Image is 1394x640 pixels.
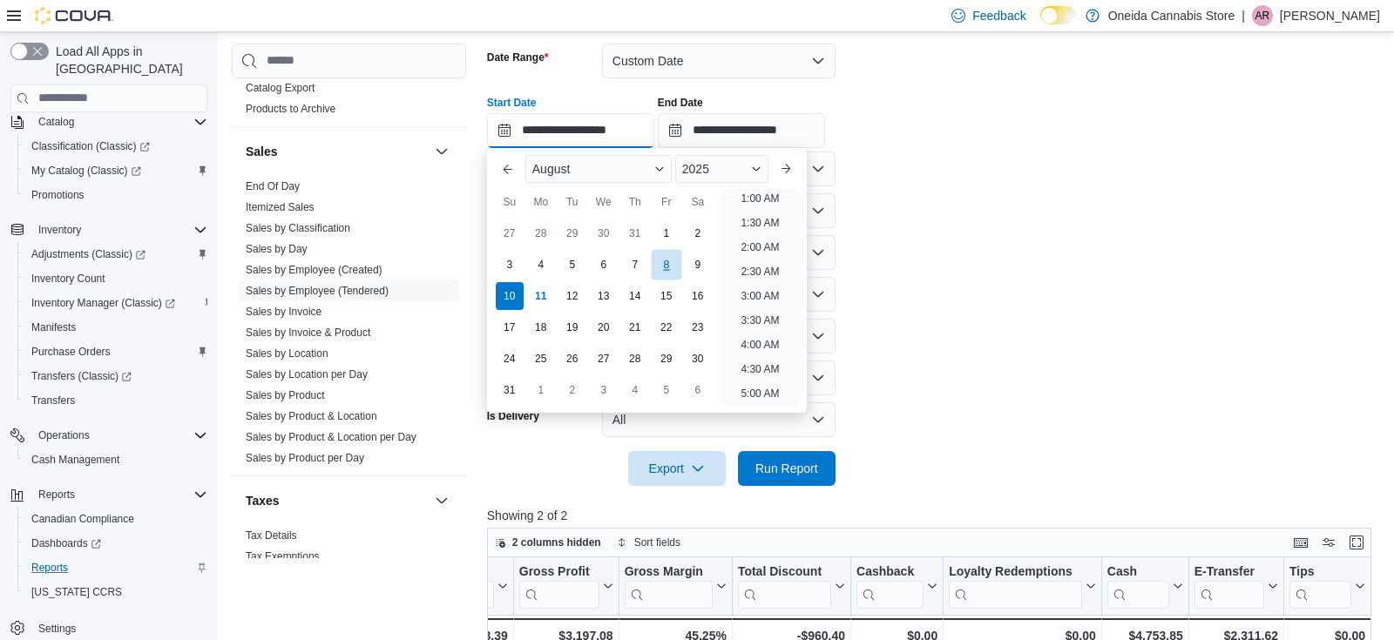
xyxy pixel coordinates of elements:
[31,425,207,446] span: Operations
[425,563,493,580] div: Total Cost
[621,376,649,404] div: day-4
[31,320,76,334] span: Manifests
[246,347,328,360] a: Sales by Location
[31,111,81,132] button: Catalog
[621,282,649,310] div: day-14
[24,582,207,603] span: Washington CCRS
[38,428,90,442] span: Operations
[621,188,649,216] div: Th
[24,293,182,313] a: Inventory Manager (Classic)
[38,115,74,129] span: Catalog
[31,139,150,153] span: Classification (Classic)
[246,242,308,256] span: Sales by Day
[35,7,113,24] img: Cova
[624,563,726,608] button: Gross Margin
[621,219,649,247] div: day-31
[734,310,786,331] li: 3:30 AM
[684,282,712,310] div: day-16
[17,291,214,315] a: Inventory Manager (Classic)
[246,243,308,255] a: Sales by Day
[590,188,618,216] div: We
[431,490,452,511] button: Taxes
[811,246,825,259] button: Open list of options
[3,423,214,448] button: Operations
[31,219,207,240] span: Inventory
[246,82,315,94] a: Catalog Export
[31,247,145,261] span: Adjustments (Classic)
[17,242,214,266] a: Adjustments (Classic)
[17,315,214,340] button: Manifests
[17,448,214,472] button: Cash Management
[24,185,207,205] span: Promotions
[684,376,712,404] div: day-6
[684,188,712,216] div: Sa
[628,451,726,486] button: Export
[590,219,618,247] div: day-30
[24,509,207,529] span: Canadian Compliance
[246,222,350,234] a: Sales by Classification
[734,334,786,355] li: 4:00 AM
[658,113,825,148] input: Press the down key to open a popover containing a calendar.
[232,77,466,126] div: Products
[17,580,214,604] button: [US_STATE] CCRS
[24,244,207,265] span: Adjustments (Classic)
[496,313,524,341] div: day-17
[246,143,428,160] button: Sales
[527,345,555,373] div: day-25
[31,219,88,240] button: Inventory
[590,376,618,404] div: day-3
[3,615,214,640] button: Settings
[246,388,325,402] span: Sales by Product
[24,160,148,181] a: My Catalog (Classic)
[496,376,524,404] div: day-31
[684,345,712,373] div: day-30
[246,102,335,116] span: Products to Archive
[24,185,91,205] a: Promotions
[734,188,786,209] li: 1:00 AM
[24,293,207,313] span: Inventory Manager (Classic)
[17,183,214,207] button: Promotions
[17,388,214,413] button: Transfers
[246,200,315,214] span: Itemized Sales
[527,282,555,310] div: day-11
[24,268,112,289] a: Inventory Count
[738,563,831,580] div: Total Discount
[1194,563,1264,608] div: E-Transfer
[246,201,315,213] a: Itemized Sales
[811,287,825,301] button: Open list of options
[512,536,601,549] span: 2 columns hidden
[1280,5,1380,26] p: [PERSON_NAME]
[558,345,586,373] div: day-26
[1108,5,1235,26] p: Oneida Cannabis Store
[31,164,141,178] span: My Catalog (Classic)
[488,532,608,553] button: 2 columns hidden
[621,251,649,279] div: day-7
[675,155,768,183] div: Button. Open the year selector. 2025 is currently selected.
[17,340,214,364] button: Purchase Orders
[38,488,75,502] span: Reports
[1194,563,1278,608] button: E-Transfer
[527,219,555,247] div: day-28
[3,110,214,134] button: Catalog
[246,431,416,443] a: Sales by Product & Location per Day
[738,563,845,608] button: Total Discount
[246,409,377,423] span: Sales by Product & Location
[624,563,712,608] div: Gross Margin
[734,383,786,404] li: 5:00 AM
[17,531,214,556] a: Dashboards
[246,143,278,160] h3: Sales
[24,136,207,157] span: Classification (Classic)
[653,345,680,373] div: day-29
[487,113,654,148] input: Press the down key to enter a popover containing a calendar. Press the escape key to close the po...
[494,218,714,406] div: August, 2025
[734,359,786,380] li: 4:30 AM
[624,563,712,580] div: Gross Margin
[24,582,129,603] a: [US_STATE] CCRS
[653,188,680,216] div: Fr
[17,364,214,388] a: Transfers (Classic)
[246,410,377,422] a: Sales by Product & Location
[31,536,101,550] span: Dashboards
[246,451,364,465] span: Sales by Product per Day
[590,251,618,279] div: day-6
[496,282,524,310] div: day-10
